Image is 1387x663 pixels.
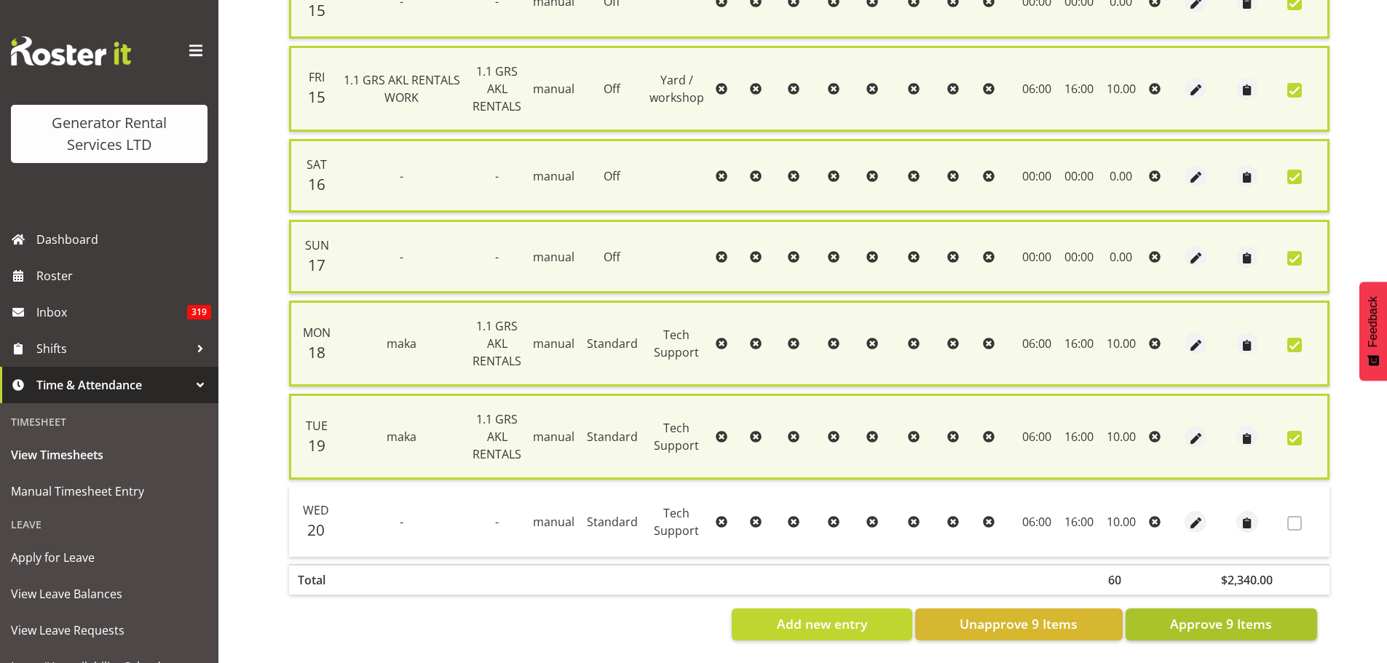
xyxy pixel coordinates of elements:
a: View Leave Balances [4,576,215,612]
a: Apply for Leave [4,539,215,576]
td: Standard [581,301,644,386]
td: 10.00 [1099,487,1143,556]
span: View Leave Balances [11,583,208,605]
span: Unapprove 9 Items [960,614,1078,633]
td: 06:00 [1016,394,1059,480]
span: Add new entry [777,614,867,633]
span: - [400,514,403,530]
span: Time & Attendance [36,374,189,396]
span: Apply for Leave [11,547,208,568]
div: Timesheet [4,407,215,437]
td: 00:00 [1059,220,1099,293]
th: $2,340.00 [1212,564,1281,595]
img: Rosterit website logo [11,36,131,65]
span: Fri [309,69,325,85]
td: 0.00 [1099,220,1143,293]
span: Approve 9 Items [1170,614,1272,633]
button: Feedback - Show survey [1359,282,1387,381]
td: 06:00 [1016,46,1059,132]
span: Roster [36,265,211,287]
span: 1.1 GRS AKL RENTALS [473,63,521,114]
span: Sat [307,156,327,172]
span: 20 [307,520,325,540]
span: manual [533,249,574,265]
button: Add new entry [732,608,912,640]
span: 1.1 GRS AKL RENTALS [473,318,521,369]
span: 1.1 GRS AKL RENTALS [473,411,521,462]
span: Tech Support [654,505,699,539]
span: Mon [303,325,331,341]
th: Total [289,564,336,595]
td: 16:00 [1059,394,1099,480]
span: View Timesheets [11,444,208,466]
span: Tue [306,418,328,434]
a: View Leave Requests [4,612,215,648]
td: 16:00 [1059,487,1099,556]
span: maka [387,336,416,352]
button: Unapprove 9 Items [915,608,1123,640]
td: 06:00 [1016,301,1059,386]
span: 16 [308,174,325,194]
span: maka [387,429,416,445]
span: manual [533,336,574,352]
td: 16:00 [1059,46,1099,132]
td: 00:00 [1016,139,1059,213]
a: View Timesheets [4,437,215,473]
span: Dashboard [36,229,211,250]
button: Approve 9 Items [1126,608,1317,640]
span: Tech Support [654,420,699,453]
td: 16:00 [1059,301,1099,386]
span: View Leave Requests [11,619,208,641]
td: Standard [581,487,644,556]
span: 15 [308,87,325,107]
span: manual [533,429,574,445]
div: Generator Rental Services LTD [25,112,193,156]
td: 00:00 [1059,139,1099,213]
td: Standard [581,394,644,480]
div: Leave [4,509,215,539]
td: Off [581,46,644,132]
span: Manual Timesheet Entry [11,480,208,502]
td: 06:00 [1016,487,1059,556]
span: Wed [303,502,329,518]
span: Yard / workshop [649,72,704,106]
span: - [495,168,499,184]
span: - [400,168,403,184]
span: Tech Support [654,327,699,360]
span: manual [533,168,574,184]
td: 10.00 [1099,301,1143,386]
span: 18 [308,342,325,362]
span: manual [533,81,574,97]
td: 00:00 [1016,220,1059,293]
span: Feedback [1367,296,1380,347]
span: - [495,249,499,265]
a: Manual Timesheet Entry [4,473,215,509]
span: manual [533,514,574,530]
td: Off [581,139,644,213]
td: Off [581,220,644,293]
td: 0.00 [1099,139,1143,213]
span: 19 [308,435,325,456]
span: 1.1 GRS AKL RENTALS WORK [344,72,460,106]
span: - [400,249,403,265]
span: 319 [187,305,211,319]
td: 10.00 [1099,394,1143,480]
span: - [495,514,499,530]
span: Sun [305,237,329,253]
th: 60 [1099,564,1143,595]
span: Shifts [36,338,189,360]
td: 10.00 [1099,46,1143,132]
span: Inbox [36,301,187,323]
span: 17 [308,255,325,275]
